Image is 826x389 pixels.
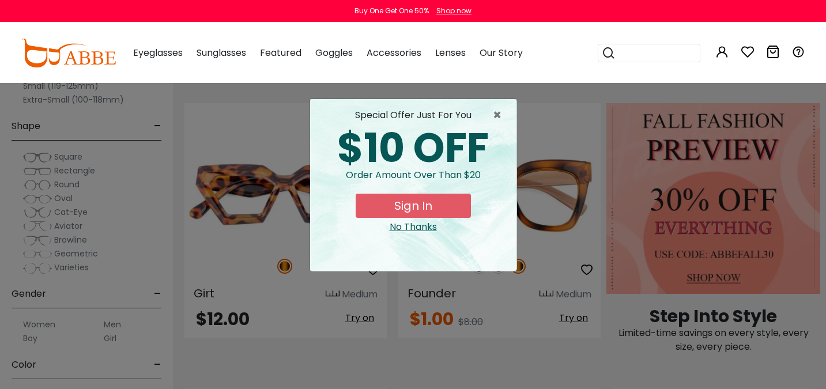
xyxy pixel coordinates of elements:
[480,46,523,59] span: Our Story
[197,46,246,59] span: Sunglasses
[367,46,421,59] span: Accessories
[319,108,507,122] div: special offer just for you
[431,6,472,16] a: Shop now
[315,46,353,59] span: Goggles
[356,194,471,218] button: Sign In
[319,128,507,168] div: $10 OFF
[260,46,301,59] span: Featured
[493,108,507,122] button: Close
[354,6,429,16] div: Buy One Get One 50%
[21,39,116,67] img: abbeglasses.com
[133,46,183,59] span: Eyeglasses
[319,220,507,234] div: Close
[493,108,507,122] span: ×
[436,6,472,16] div: Shop now
[435,46,466,59] span: Lenses
[319,168,507,194] div: Order amount over than $20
